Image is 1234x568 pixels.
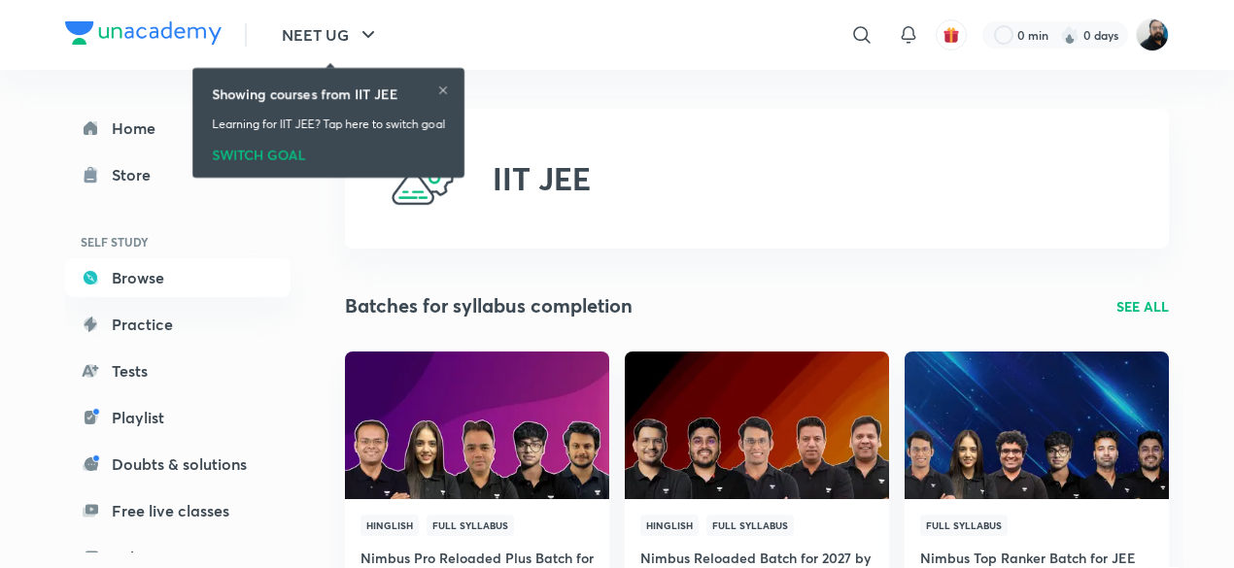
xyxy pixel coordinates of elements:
[212,84,398,104] h6: Showing courses from IIT JEE
[936,19,967,50] button: avatar
[212,116,445,133] p: Learning for IIT JEE? Tap here to switch goal
[943,26,960,44] img: avatar
[65,445,291,484] a: Doubts & solutions
[902,350,1171,500] img: Thumbnail
[1061,492,1213,547] iframe: Help widget launcher
[65,155,291,194] a: Store
[212,141,445,162] div: SWITCH GOAL
[65,225,291,258] h6: SELF STUDY
[427,515,514,536] span: Full Syllabus
[65,109,291,148] a: Home
[1136,18,1169,51] img: Sumit Kumar Agrawal
[640,515,699,536] span: Hinglish
[342,350,611,500] img: Thumbnail
[112,163,162,186] div: Store
[493,160,591,197] h2: IIT JEE
[65,258,291,297] a: Browse
[65,305,291,344] a: Practice
[65,398,291,437] a: Playlist
[65,21,222,50] a: Company Logo
[270,16,392,54] button: NEET UG
[706,515,794,536] span: Full Syllabus
[360,515,419,536] span: Hinglish
[65,491,291,530] a: Free live classes
[1060,25,1080,45] img: streak
[65,351,291,390] a: Tests
[65,21,222,45] img: Company Logo
[345,291,633,320] h2: Batches for syllabus completion
[622,350,891,500] img: Thumbnail
[1116,296,1169,317] a: SEE ALL
[920,515,1008,536] span: Full Syllabus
